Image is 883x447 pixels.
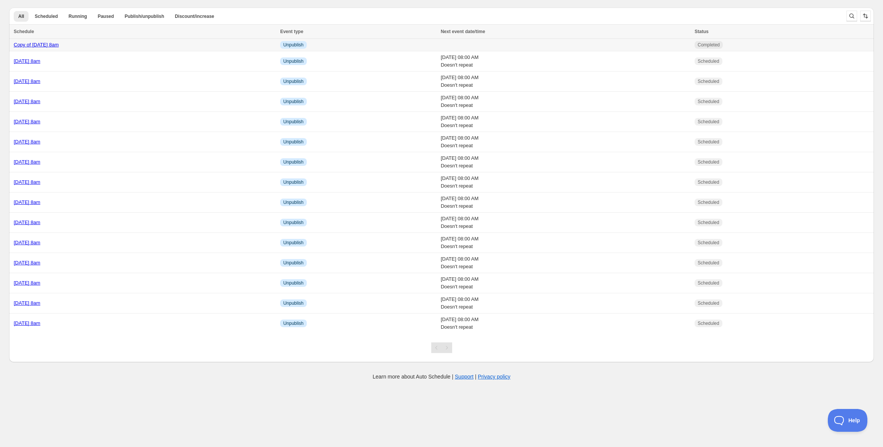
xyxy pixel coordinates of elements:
span: Scheduled [698,220,719,226]
span: Unpublish [283,42,303,48]
span: Scheduled [698,260,719,266]
span: Running [69,13,87,19]
span: Schedule [14,29,34,34]
a: [DATE] 8am [14,320,40,326]
td: [DATE] 08:00 AM Doesn't repeat [438,72,692,92]
span: Unpublish [283,139,303,145]
a: [DATE] 8am [14,199,40,205]
span: Paused [98,13,114,19]
span: Scheduled [698,320,719,326]
span: Publish/unpublish [124,13,164,19]
a: Support [455,374,473,380]
span: Scheduled [698,99,719,105]
a: [DATE] 8am [14,119,40,124]
td: [DATE] 08:00 AM Doesn't repeat [438,233,692,253]
span: Unpublish [283,260,303,266]
a: [DATE] 8am [14,280,40,286]
a: [DATE] 8am [14,260,40,266]
td: [DATE] 08:00 AM Doesn't repeat [438,192,692,213]
span: All [18,13,24,19]
td: [DATE] 08:00 AM Doesn't repeat [438,213,692,233]
td: [DATE] 08:00 AM Doesn't repeat [438,92,692,112]
span: Unpublish [283,220,303,226]
a: Copy of [DATE] 8am [14,42,59,48]
a: [DATE] 8am [14,99,40,104]
span: Unpublish [283,99,303,105]
p: Learn more about Auto Schedule | | [373,373,510,380]
td: [DATE] 08:00 AM Doesn't repeat [438,273,692,293]
span: Next event date/time [441,29,485,34]
a: [DATE] 8am [14,220,40,225]
span: Unpublish [283,199,303,205]
span: Scheduled [698,300,719,306]
span: Unpublish [283,58,303,64]
span: Scheduled [698,199,719,205]
span: Scheduled [698,179,719,185]
span: Scheduled [698,159,719,165]
td: [DATE] 08:00 AM Doesn't repeat [438,112,692,132]
span: Scheduled [698,240,719,246]
span: Status [695,29,709,34]
td: [DATE] 08:00 AM Doesn't repeat [438,152,692,172]
td: [DATE] 08:00 AM Doesn't repeat [438,132,692,152]
span: Unpublish [283,300,303,306]
iframe: Toggle Customer Support [828,409,868,432]
td: [DATE] 08:00 AM Doesn't repeat [438,253,692,273]
a: [DATE] 8am [14,78,40,84]
span: Unpublish [283,78,303,84]
span: Scheduled [698,280,719,286]
span: Unpublish [283,240,303,246]
span: Event type [280,29,303,34]
span: Scheduled [35,13,58,19]
button: Sort the results [860,11,871,21]
span: Unpublish [283,179,303,185]
span: Unpublish [283,280,303,286]
span: Completed [698,42,720,48]
a: [DATE] 8am [14,300,40,306]
span: Scheduled [698,139,719,145]
a: [DATE] 8am [14,58,40,64]
nav: Pagination [431,342,452,353]
span: Scheduled [698,78,719,84]
span: Discount/increase [175,13,214,19]
td: [DATE] 08:00 AM Doesn't repeat [438,313,692,334]
span: Unpublish [283,320,303,326]
span: Unpublish [283,159,303,165]
td: [DATE] 08:00 AM Doesn't repeat [438,172,692,192]
span: Scheduled [698,119,719,125]
td: [DATE] 08:00 AM Doesn't repeat [438,293,692,313]
a: [DATE] 8am [14,159,40,165]
span: Scheduled [698,58,719,64]
a: Privacy policy [478,374,511,380]
a: [DATE] 8am [14,139,40,145]
button: Search and filter results [846,11,857,21]
td: [DATE] 08:00 AM Doesn't repeat [438,51,692,72]
a: [DATE] 8am [14,179,40,185]
a: [DATE] 8am [14,240,40,245]
span: Unpublish [283,119,303,125]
